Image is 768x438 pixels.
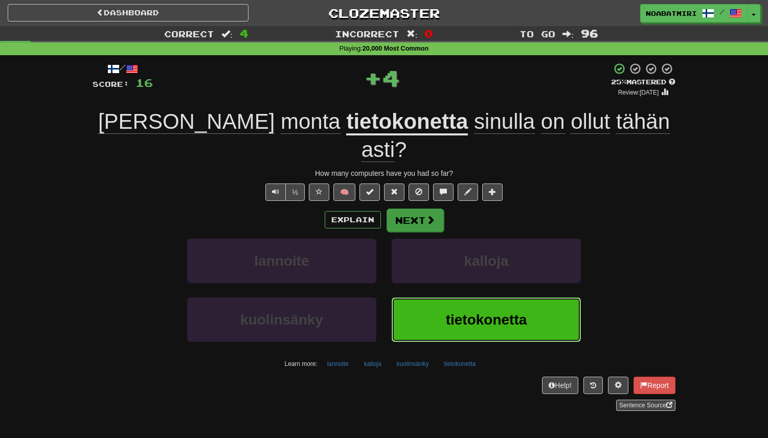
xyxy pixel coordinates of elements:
span: on [541,109,565,134]
span: kuolinsänky [240,312,323,328]
button: Edit sentence (alt+d) [458,183,478,201]
button: Round history (alt+y) [583,377,603,394]
span: 4 [382,65,400,90]
button: tietokonetta [392,297,581,342]
span: kalloja [464,253,508,269]
button: Explain [325,211,381,228]
button: Add to collection (alt+a) [482,183,503,201]
span: tähän [616,109,670,134]
button: lannoite [187,239,376,283]
button: lannoite [322,356,354,372]
button: kalloja [358,356,387,372]
a: Sentence Source [616,400,675,411]
div: Text-to-speech controls [263,183,305,201]
span: + [364,62,382,93]
button: tietokonetta [438,356,481,372]
button: Next [387,209,444,232]
span: lannoite [254,253,309,269]
span: 0 [424,27,433,39]
button: kalloja [392,239,581,283]
a: NoabatMiri / [640,4,748,22]
button: Discuss sentence (alt+u) [433,183,454,201]
span: Score: [93,80,129,88]
span: / [719,8,725,15]
button: Play sentence audio (ctl+space) [265,183,286,201]
span: : [221,30,233,38]
div: How many computers have you had so far? [93,168,675,178]
button: 🧠 [333,183,355,201]
button: Report [634,377,675,394]
span: : [406,30,418,38]
button: Favorite sentence (alt+f) [309,183,329,201]
button: Ignore sentence (alt+i) [409,183,429,201]
small: Learn more: [285,360,318,367]
span: monta [281,109,341,134]
span: Incorrect [335,29,399,39]
small: Review: [DATE] [618,89,659,96]
span: NoabatMiri [646,9,697,18]
span: 25 % [611,78,626,86]
span: Correct [164,29,214,39]
button: kuolinsänky [391,356,435,372]
span: To go [519,29,555,39]
span: 16 [135,76,153,89]
span: sinulla [474,109,535,134]
span: asti [362,137,395,162]
a: Clozemaster [264,4,505,22]
span: 96 [581,27,598,39]
div: / [93,62,153,75]
u: tietokonetta [346,109,468,135]
span: : [562,30,574,38]
span: [PERSON_NAME] [98,109,275,134]
a: Dashboard [8,4,249,21]
button: ½ [285,183,305,201]
strong: 20,000 Most Common [363,45,428,52]
button: kuolinsänky [187,297,376,342]
span: ? [362,109,670,162]
span: ollut [571,109,610,134]
button: Help! [542,377,578,394]
span: 4 [240,27,249,39]
div: Mastered [611,78,675,87]
button: Set this sentence to 100% Mastered (alt+m) [359,183,380,201]
button: Reset to 0% Mastered (alt+r) [384,183,404,201]
span: tietokonetta [446,312,527,328]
